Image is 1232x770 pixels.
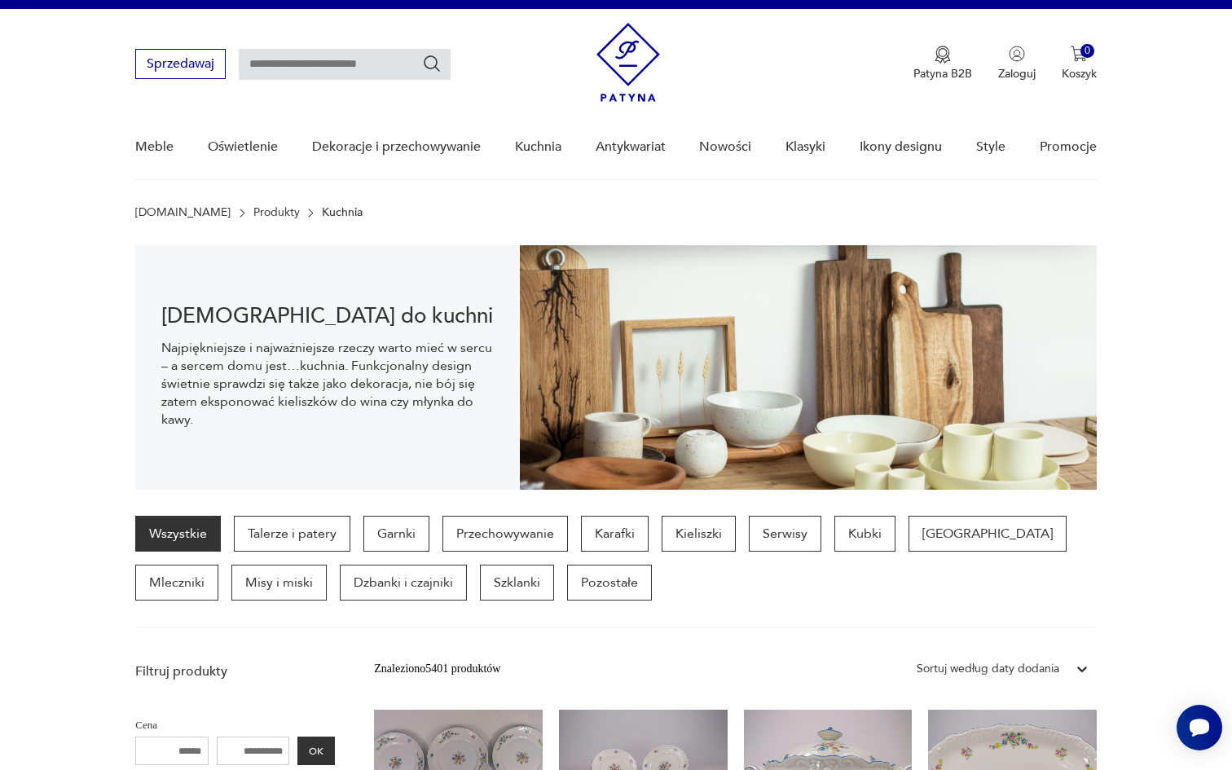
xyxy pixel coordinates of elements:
[135,565,218,601] a: Mleczniki
[135,716,335,734] p: Cena
[135,59,226,71] a: Sprzedawaj
[596,23,660,102] img: Patyna - sklep z meblami i dekoracjami vintage
[515,116,561,178] a: Kuchnia
[699,116,751,178] a: Nowości
[596,116,666,178] a: Antykwariat
[363,516,429,552] a: Garnki
[135,49,226,79] button: Sprzedawaj
[135,116,174,178] a: Meble
[297,737,335,765] button: OK
[231,565,327,601] a: Misy i miski
[909,516,1067,552] a: [GEOGRAPHIC_DATA]
[913,46,972,81] a: Ikona medaluPatyna B2B
[234,516,350,552] a: Talerze i patery
[135,206,231,219] a: [DOMAIN_NAME]
[1071,46,1087,62] img: Ikona koszyka
[1177,705,1222,750] iframe: Smartsupp widget button
[913,66,972,81] p: Patyna B2B
[1080,44,1094,58] div: 0
[998,46,1036,81] button: Zaloguj
[1062,66,1097,81] p: Koszyk
[917,660,1059,678] div: Sortuj według daty dodania
[860,116,942,178] a: Ikony designu
[208,116,278,178] a: Oświetlenie
[253,206,300,219] a: Produkty
[480,565,554,601] a: Szklanki
[998,66,1036,81] p: Zaloguj
[1009,46,1025,62] img: Ikonka użytkownika
[161,339,494,429] p: Najpiękniejsze i najważniejsze rzeczy warto mieć w sercu – a sercem domu jest…kuchnia. Funkcjonal...
[1062,46,1097,81] button: 0Koszyk
[322,206,363,219] p: Kuchnia
[1040,116,1097,178] a: Promocje
[422,54,442,73] button: Szukaj
[935,46,951,64] img: Ikona medalu
[520,245,1097,490] img: b2f6bfe4a34d2e674d92badc23dc4074.jpg
[135,516,221,552] a: Wszystkie
[161,306,494,326] h1: [DEMOGRAPHIC_DATA] do kuchni
[374,660,500,678] div: Znaleziono 5401 produktów
[340,565,467,601] a: Dzbanki i czajniki
[312,116,481,178] a: Dekoracje i przechowywanie
[976,116,1005,178] a: Style
[135,662,335,680] p: Filtruj produkty
[581,516,649,552] a: Karafki
[442,516,568,552] a: Przechowywanie
[913,46,972,81] button: Patyna B2B
[749,516,821,552] a: Serwisy
[785,116,825,178] a: Klasyki
[834,516,895,552] a: Kubki
[567,565,652,601] a: Pozostałe
[662,516,736,552] a: Kieliszki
